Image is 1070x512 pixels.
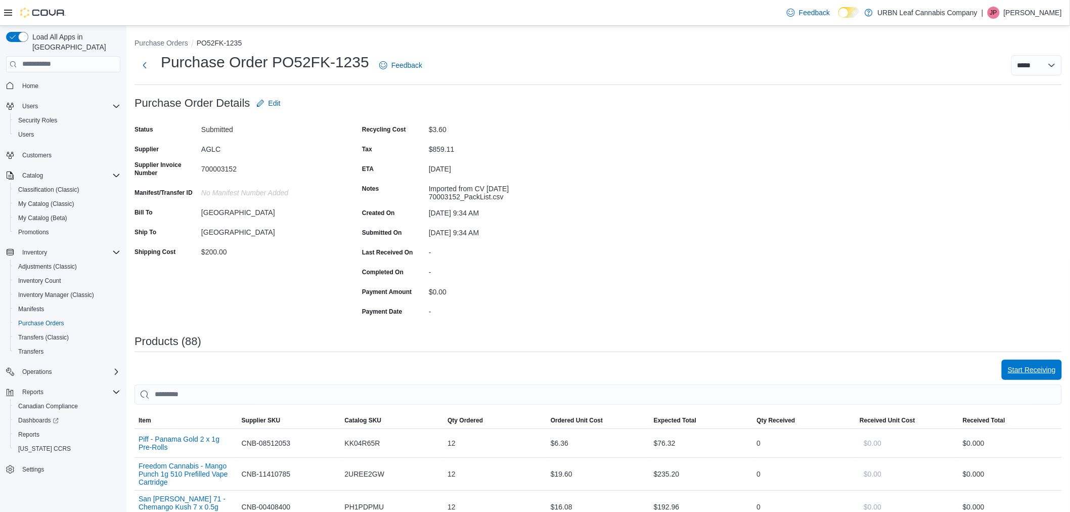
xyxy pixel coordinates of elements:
p: URBN Leaf Cannabis Company [878,7,978,19]
span: Promotions [18,228,49,236]
a: Classification (Classic) [14,184,83,196]
span: Supplier SKU [242,416,281,424]
a: Home [18,80,42,92]
span: Adjustments (Classic) [18,263,77,271]
button: [US_STATE] CCRS [10,442,124,456]
a: Inventory Count [14,275,65,287]
div: $0.00 0 [963,437,1058,449]
label: Bill To [135,208,153,217]
button: Adjustments (Classic) [10,260,124,274]
div: 0 [753,433,856,453]
span: Transfers [18,348,43,356]
button: Piff - Panama Gold 2 x 1g Pre-Rolls [139,435,234,451]
label: Ship To [135,228,156,236]
span: Promotions [14,226,120,238]
button: Promotions [10,225,124,239]
a: Inventory Manager (Classic) [14,289,98,301]
div: 700003152 [201,161,337,173]
div: [GEOGRAPHIC_DATA] [201,204,337,217]
span: Load All Apps in [GEOGRAPHIC_DATA] [28,32,120,52]
button: Qty Received [753,412,856,429]
span: Inventory [22,248,47,257]
label: Notes [362,185,379,193]
span: Customers [18,149,120,161]
a: Security Roles [14,114,61,126]
span: Reports [14,429,120,441]
button: Edit [252,93,285,113]
button: Start Receiving [1002,360,1062,380]
button: Canadian Compliance [10,399,124,413]
span: Item [139,416,151,424]
h3: Products (88) [135,335,201,348]
span: My Catalog (Classic) [14,198,120,210]
div: $19.60 [547,464,650,484]
img: Cova [20,8,66,18]
a: Settings [18,463,48,476]
span: 2UREE2GW [345,468,385,480]
span: Transfers (Classic) [14,331,120,344]
button: Expected Total [650,412,753,429]
span: Classification (Classic) [14,184,120,196]
span: Inventory Count [14,275,120,287]
button: Purchase Orders [10,316,124,330]
label: Created On [362,209,395,217]
span: $0.00 [864,469,881,479]
span: Canadian Compliance [14,400,120,412]
span: Dashboards [18,416,59,424]
a: Reports [14,429,43,441]
span: Manifests [18,305,44,313]
label: Recycling Cost [362,125,406,134]
div: No Manifest Number added [201,185,337,197]
label: Supplier [135,145,159,153]
a: My Catalog (Classic) [14,198,78,210]
div: [DATE] 9:34 AM [429,205,564,217]
button: Freedom Cannabis - Mango Punch 1g 510 Prefilled Vape Cartridge [139,462,234,486]
div: - [429,264,564,276]
span: Catalog SKU [345,416,382,424]
div: $200.00 [201,244,337,256]
span: Catalog [18,169,120,182]
div: Submitted [201,121,337,134]
span: Feedback [391,60,422,70]
a: Dashboards [14,414,63,426]
span: Washington CCRS [14,443,120,455]
span: Security Roles [14,114,120,126]
span: Inventory Manager (Classic) [14,289,120,301]
span: CNB-08512053 [242,437,291,449]
div: 12 [443,433,547,453]
button: My Catalog (Classic) [10,197,124,211]
span: Expected Total [654,416,696,424]
button: Inventory Count [10,274,124,288]
a: Customers [18,149,56,161]
h3: Purchase Order Details [135,97,250,109]
button: $0.00 [860,464,885,484]
div: - [429,304,564,316]
button: Inventory [2,245,124,260]
button: Catalog SKU [341,412,444,429]
div: 0 [753,464,856,484]
div: [DATE] 9:34 AM [429,225,564,237]
a: Adjustments (Classic) [14,261,81,273]
h1: Purchase Order PO52FK-1235 [161,52,369,72]
span: Transfers (Classic) [18,333,69,342]
div: [GEOGRAPHIC_DATA] [201,224,337,236]
span: Catalog [22,172,43,180]
span: Dashboards [14,414,120,426]
label: Payment Amount [362,288,412,296]
button: Reports [2,385,124,399]
span: Home [22,82,38,90]
p: [PERSON_NAME] [1004,7,1062,19]
button: Transfers [10,345,124,359]
span: Canadian Compliance [18,402,78,410]
span: Classification (Classic) [18,186,79,194]
span: My Catalog (Beta) [18,214,67,222]
span: $0.00 [864,438,881,448]
span: Qty Ordered [448,416,483,424]
button: Inventory Manager (Classic) [10,288,124,302]
button: Operations [18,366,56,378]
span: Feedback [799,8,830,18]
span: KK04R65R [345,437,380,449]
button: Catalog [2,168,124,183]
span: Users [22,102,38,110]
